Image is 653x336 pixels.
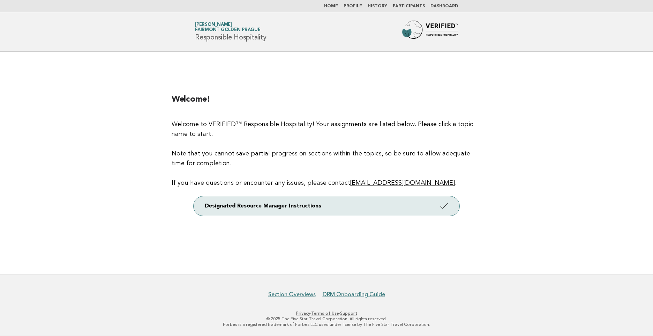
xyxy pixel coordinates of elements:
a: History [368,4,387,8]
a: Support [340,311,357,316]
a: Participants [393,4,425,8]
a: DRM Onboarding Guide [323,291,385,298]
h1: Responsible Hospitality [195,23,266,41]
p: · · [113,311,540,316]
a: Profile [344,4,362,8]
a: [EMAIL_ADDRESS][DOMAIN_NAME] [350,180,455,186]
a: [PERSON_NAME]Fairmont Golden Prague [195,22,261,32]
h2: Welcome! [172,94,481,111]
span: Fairmont Golden Prague [195,28,261,32]
a: Terms of Use [311,311,339,316]
img: Forbes Travel Guide [402,21,458,43]
a: Section Overviews [268,291,316,298]
a: Designated Resource Manager Instructions [194,196,459,216]
p: © 2025 The Five Star Travel Corporation. All rights reserved. [113,316,540,322]
a: Home [324,4,338,8]
p: Forbes is a registered trademark of Forbes LLC used under license by The Five Star Travel Corpora... [113,322,540,327]
a: Privacy [296,311,310,316]
p: Welcome to VERIFIED™ Responsible Hospitality! Your assignments are listed below. Please click a t... [172,119,481,188]
a: Dashboard [430,4,458,8]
